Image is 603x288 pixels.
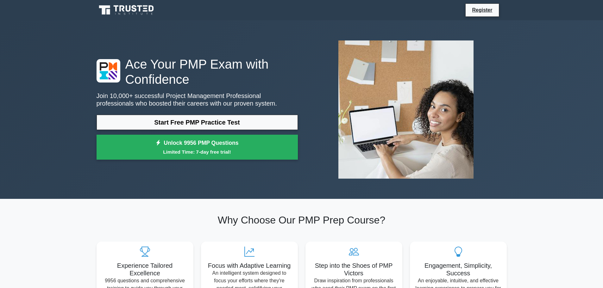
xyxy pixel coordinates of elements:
h2: Why Choose Our PMP Prep Course? [97,214,507,226]
a: Unlock 9956 PMP QuestionsLimited Time: 7-day free trial! [97,135,298,160]
h1: Ace Your PMP Exam with Confidence [97,57,298,87]
h5: Focus with Adaptive Learning [206,262,293,269]
p: Join 10,000+ successful Project Management Professional professionals who boosted their careers w... [97,92,298,107]
h5: Engagement, Simplicity, Success [415,262,502,277]
a: Register [468,6,496,14]
small: Limited Time: 7-day free trial! [104,148,290,156]
h5: Step into the Shoes of PMP Victors [311,262,397,277]
a: Start Free PMP Practice Test [97,115,298,130]
h5: Experience Tailored Excellence [102,262,188,277]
